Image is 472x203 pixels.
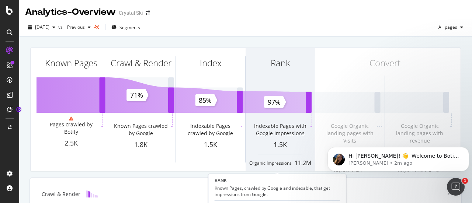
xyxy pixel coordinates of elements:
[86,190,98,197] img: block-icon
[176,140,245,150] div: 1.5K
[108,21,143,33] button: Segments
[106,140,176,150] div: 1.8K
[295,159,311,167] div: 11.2M
[25,6,116,18] div: Analytics - Overview
[111,57,171,69] div: Crawl & Render
[447,178,465,196] iframe: Intercom live chat
[37,139,106,148] div: 2.5K
[215,185,340,197] div: Known Pages, crawled by Google and indexable, that get impressions from Google.
[42,190,80,198] div: Crawl & Render
[42,121,100,136] div: Pages crawled by Botify
[25,21,58,33] button: [DATE]
[435,21,466,33] button: All pages
[112,122,170,137] div: Known Pages crawled by Google
[15,106,22,113] div: Tooltip anchor
[462,178,468,184] span: 1
[35,24,49,30] span: 2025 Sep. 5th
[271,57,290,69] div: Rank
[45,57,97,69] div: Known Pages
[119,9,143,17] div: Crystal Ski
[246,140,315,150] div: 1.5K
[119,24,140,31] span: Segments
[215,177,340,183] div: RANK
[249,160,292,166] div: Organic Impressions
[58,24,64,30] span: vs
[146,10,150,15] div: arrow-right-arrow-left
[64,21,94,33] button: Previous
[324,132,472,183] iframe: Intercom notifications message
[251,122,309,137] div: Indexable Pages with Google Impressions
[181,122,239,137] div: Indexable Pages crawled by Google
[435,24,457,30] span: All pages
[200,57,222,69] div: Index
[64,24,85,30] span: Previous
